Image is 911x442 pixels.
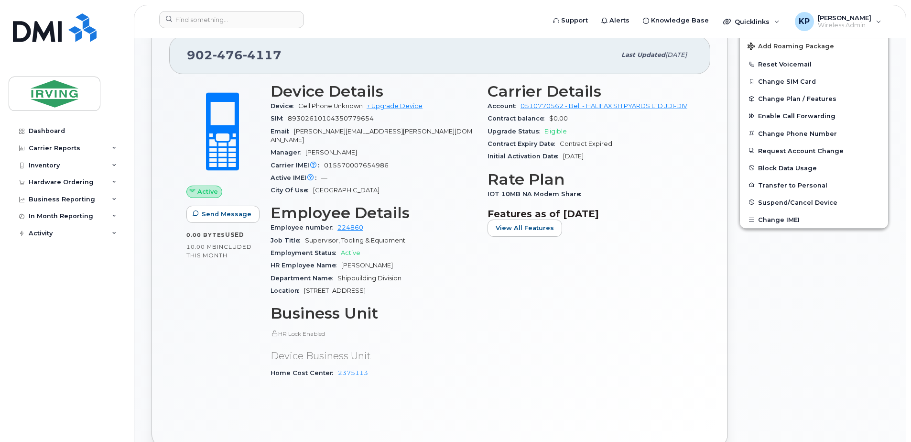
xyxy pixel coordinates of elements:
[288,115,374,122] span: 89302610104350779654
[341,262,393,269] span: [PERSON_NAME]
[271,305,476,322] h3: Business Unit
[271,369,338,376] span: Home Cost Center
[488,83,693,100] h3: Carrier Details
[544,128,567,135] span: Eligible
[271,115,288,122] span: SIM
[186,206,260,223] button: Send Message
[488,153,563,160] span: Initial Activation Date
[740,194,888,211] button: Suspend/Cancel Device
[740,142,888,159] button: Request Account Change
[271,262,341,269] span: HR Employee Name
[337,275,401,282] span: Shipbuilding Division
[716,12,786,31] div: Quicklinks
[621,51,665,58] span: Last updated
[367,102,423,110] a: + Upgrade Device
[213,48,243,62] span: 476
[271,128,294,135] span: Email
[758,199,837,206] span: Suspend/Cancel Device
[549,115,568,122] span: $0.00
[271,149,305,156] span: Manager
[561,16,588,25] span: Support
[298,102,363,110] span: Cell Phone Unknown
[740,177,888,194] button: Transfer to Personal
[546,11,595,30] a: Support
[271,249,341,256] span: Employment Status
[748,43,834,52] span: Add Roaming Package
[271,187,313,194] span: City Of Use
[187,48,282,62] span: 902
[560,140,612,147] span: Contract Expired
[488,190,586,198] span: IOT 10MB NA Modem Share
[271,174,321,181] span: Active IMEI
[740,90,888,107] button: Change Plan / Features
[271,224,337,231] span: Employee number
[271,287,304,294] span: Location
[636,11,716,30] a: Knowledge Base
[488,171,693,188] h3: Rate Plan
[651,16,709,25] span: Knowledge Base
[488,140,560,147] span: Contract Expiry Date
[488,128,544,135] span: Upgrade Status
[595,11,636,30] a: Alerts
[488,220,562,237] button: View All Features
[338,369,368,376] a: 2375113
[271,102,298,110] span: Device
[521,102,687,110] a: 0510770562 - Bell - HALIFAX SHIPYARDS LTD JDI-DIV
[271,162,324,169] span: Carrier IMEI
[740,73,888,90] button: Change SIM Card
[305,149,357,156] span: [PERSON_NAME]
[818,22,871,29] span: Wireless Admin
[740,125,888,142] button: Change Phone Number
[740,107,888,124] button: Enable Call Forwarding
[186,232,225,238] span: 0.00 Bytes
[758,95,836,102] span: Change Plan / Features
[271,204,476,221] h3: Employee Details
[488,208,693,220] h3: Features as of [DATE]
[609,16,629,25] span: Alerts
[159,11,304,28] input: Find something...
[665,51,687,58] span: [DATE]
[313,187,380,194] span: [GEOGRAPHIC_DATA]
[304,287,366,294] span: [STREET_ADDRESS]
[186,243,217,250] span: 10.00 MB
[337,224,363,231] a: 224860
[788,12,888,31] div: Karen Perera
[225,231,244,238] span: used
[202,210,251,219] span: Send Message
[271,128,472,144] span: [PERSON_NAME][EMAIL_ADDRESS][PERSON_NAME][DOMAIN_NAME]
[271,330,476,338] p: HR Lock Enabled
[243,48,282,62] span: 4117
[271,237,305,244] span: Job Title
[321,174,327,181] span: —
[740,55,888,73] button: Reset Voicemail
[496,223,554,232] span: View All Features
[799,16,810,27] span: KP
[740,36,888,55] button: Add Roaming Package
[563,153,584,160] span: [DATE]
[740,159,888,177] button: Block Data Usage
[488,102,521,110] span: Account
[758,112,835,120] span: Enable Call Forwarding
[324,162,389,169] span: 015570007654986
[271,349,476,363] p: Device Business Unit
[740,211,888,228] button: Change IMEI
[488,115,549,122] span: Contract balance
[271,275,337,282] span: Department Name
[197,187,218,196] span: Active
[271,83,476,100] h3: Device Details
[735,18,770,25] span: Quicklinks
[186,243,252,259] span: included this month
[341,249,360,256] span: Active
[305,237,405,244] span: Supervisor, Tooling & Equipment
[818,14,871,22] span: [PERSON_NAME]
